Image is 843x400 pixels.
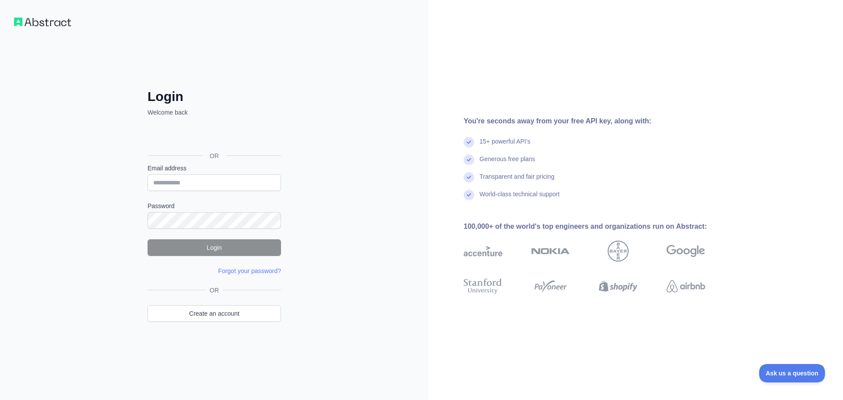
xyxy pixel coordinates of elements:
p: Welcome back [148,108,281,117]
img: check mark [464,172,474,183]
a: Create an account [148,305,281,322]
img: check mark [464,190,474,200]
div: 15+ powerful API's [479,137,530,155]
span: OR [206,286,223,295]
img: airbnb [666,277,705,296]
div: Generous free plans [479,155,535,172]
iframe: Toggle Customer Support [759,364,825,382]
label: Password [148,202,281,210]
span: OR [203,151,226,160]
img: Workflow [14,18,71,26]
label: Email address [148,164,281,173]
iframe: To enrich screen reader interactions, please activate Accessibility in Grammarly extension settings [143,126,284,146]
button: Login [148,239,281,256]
div: You're seconds away from your free API key, along with: [464,116,733,126]
a: Forgot your password? [218,267,281,274]
img: bayer [608,241,629,262]
h2: Login [148,89,281,105]
img: check mark [464,155,474,165]
div: 100,000+ of the world's top engineers and organizations run on Abstract: [464,221,733,232]
div: Transparent and fair pricing [479,172,555,190]
img: payoneer [531,277,570,296]
img: stanford university [464,277,502,296]
img: nokia [531,241,570,262]
img: shopify [599,277,638,296]
img: check mark [464,137,474,148]
img: google [666,241,705,262]
div: World-class technical support [479,190,560,207]
img: accenture [464,241,502,262]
